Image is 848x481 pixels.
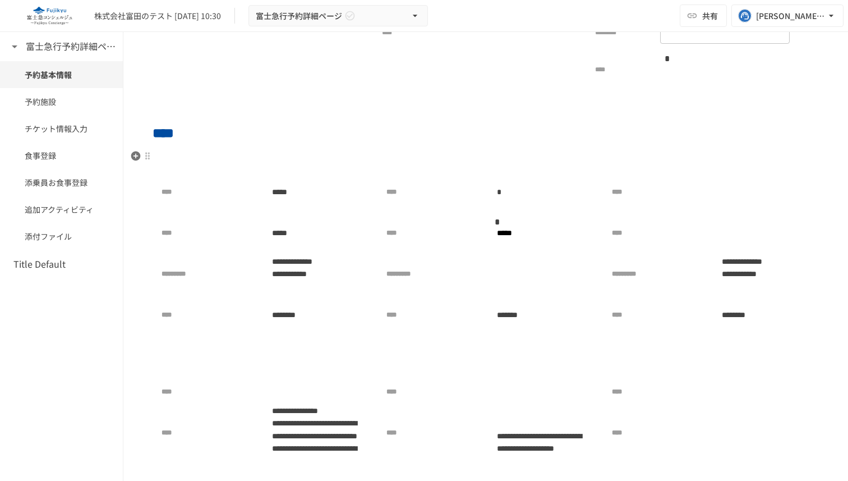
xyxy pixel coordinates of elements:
[26,39,116,54] h6: 富士急行予約詳細ページ
[702,10,718,22] span: 共有
[13,7,85,25] img: eQeGXtYPV2fEKIA3pizDiVdzO5gJTl2ahLbsPaD2E4R
[248,5,428,27] button: 富士急行予約詳細ページ
[25,122,98,135] span: チケット情報入力
[94,10,221,22] div: 株式会社富田のテスト [DATE] 10:30
[25,149,98,162] span: 食事登録
[25,230,98,242] span: 添付ファイル
[756,9,826,23] div: [PERSON_NAME][EMAIL_ADDRESS][PERSON_NAME][DOMAIN_NAME]
[13,257,66,272] h6: Title Default
[25,176,98,189] span: 添乗員お食事登録
[680,4,727,27] button: 共有
[25,95,98,108] span: 予約施設
[256,9,342,23] span: 富士急行予約詳細ページ
[25,68,98,81] span: 予約基本情報
[25,203,98,216] span: 追加アクティビティ
[731,4,844,27] button: [PERSON_NAME][EMAIL_ADDRESS][PERSON_NAME][DOMAIN_NAME]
